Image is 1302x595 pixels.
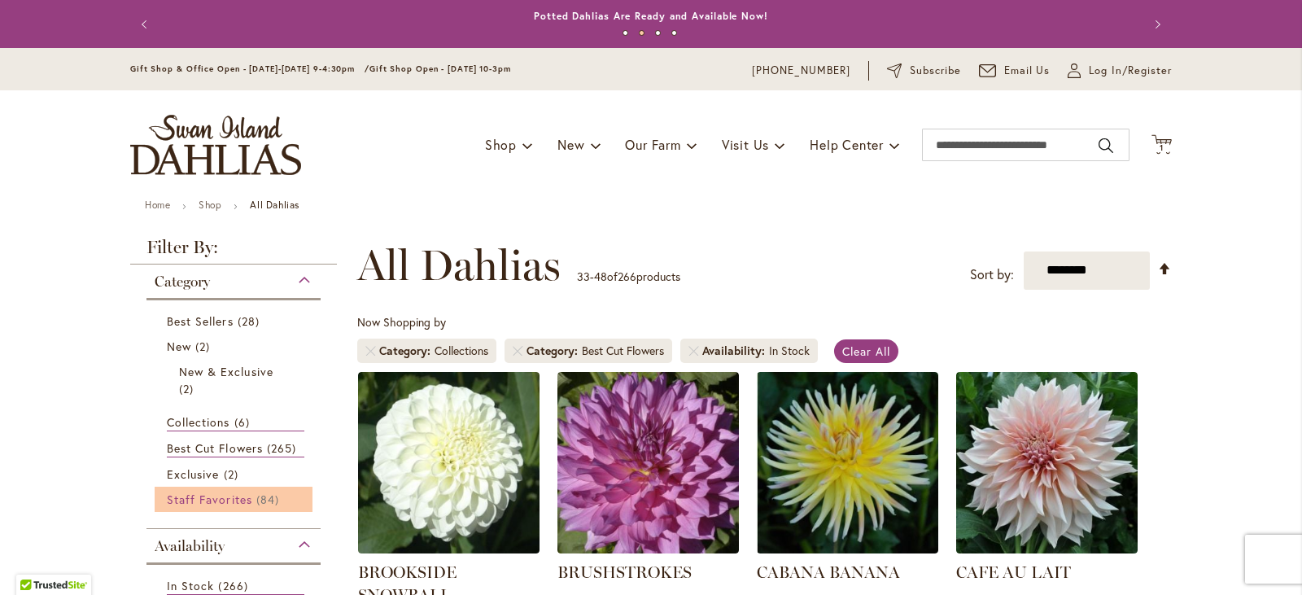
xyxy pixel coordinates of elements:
span: 6 [234,413,254,431]
a: Best Sellers [167,313,304,330]
a: Staff Favorites [167,491,304,508]
span: 2 [179,380,198,397]
div: Best Cut Flowers [582,343,664,359]
a: Potted Dahlias Are Ready and Available Now! [534,10,768,22]
span: Availability [702,343,769,359]
span: 84 [256,491,283,508]
span: Staff Favorites [167,492,252,507]
a: store logo [130,115,301,175]
span: Collections [167,414,230,430]
button: 3 of 4 [655,30,661,36]
button: 1 [1151,134,1172,156]
img: BRUSHSTROKES [557,372,739,553]
a: Subscribe [887,63,961,79]
span: New [167,339,191,354]
a: Shop [199,199,221,211]
button: Previous [130,8,163,41]
div: In Stock [769,343,810,359]
span: Gift Shop & Office Open - [DATE]-[DATE] 9-4:30pm / [130,63,369,74]
a: Café Au Lait [956,541,1138,557]
span: Exclusive [167,466,219,482]
iframe: Launch Accessibility Center [12,537,58,583]
a: CAFE AU LAIT [956,562,1071,582]
a: CABANA BANANA [757,562,900,582]
span: 266 [218,577,251,594]
span: 2 [195,338,214,355]
span: Availability [155,537,225,555]
span: Gift Shop Open - [DATE] 10-3pm [369,63,511,74]
a: Best Cut Flowers [167,440,304,457]
span: 2 [224,466,242,483]
a: New &amp; Exclusive [179,363,292,397]
button: 1 of 4 [623,30,628,36]
span: 33 [577,269,590,284]
span: Clear All [842,343,890,359]
a: BROOKSIDE SNOWBALL [358,541,540,557]
a: CABANA BANANA [757,541,938,557]
div: Collections [435,343,488,359]
strong: Filter By: [130,238,337,265]
span: Category [155,273,210,291]
img: BROOKSIDE SNOWBALL [358,372,540,553]
span: Category [379,343,435,359]
span: 28 [238,313,264,330]
span: New & Exclusive [179,364,273,379]
a: Clear All [834,339,898,363]
span: Log In/Register [1089,63,1172,79]
button: Next [1139,8,1172,41]
label: Sort by: [970,260,1014,290]
button: 4 of 4 [671,30,677,36]
span: 265 [267,440,300,457]
span: Shop [485,136,517,153]
a: Remove Category Best Cut Flowers [513,346,522,356]
a: Collections [167,413,304,431]
span: Best Cut Flowers [167,440,263,456]
span: 266 [618,269,636,284]
span: Now Shopping by [357,314,446,330]
a: BRUSHSTROKES [557,541,739,557]
a: In Stock 266 [167,577,304,595]
span: 48 [594,269,607,284]
button: 2 of 4 [639,30,644,36]
a: Email Us [979,63,1051,79]
span: 1 [1160,142,1164,153]
img: Café Au Lait [956,372,1138,553]
span: Email Us [1004,63,1051,79]
a: Log In/Register [1068,63,1172,79]
span: Our Farm [625,136,680,153]
a: Remove Availability In Stock [688,346,698,356]
a: [PHONE_NUMBER] [752,63,850,79]
a: BRUSHSTROKES [557,562,692,582]
a: Exclusive [167,466,304,483]
span: Visit Us [722,136,769,153]
span: New [557,136,584,153]
a: New [167,338,304,355]
a: Home [145,199,170,211]
a: Remove Category Collections [365,346,375,356]
img: CABANA BANANA [757,372,938,553]
span: Subscribe [910,63,961,79]
span: Help Center [810,136,884,153]
span: In Stock [167,578,214,593]
strong: All Dahlias [250,199,299,211]
p: - of products [577,264,680,290]
span: Category [526,343,582,359]
span: All Dahlias [357,241,561,290]
span: Best Sellers [167,313,234,329]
